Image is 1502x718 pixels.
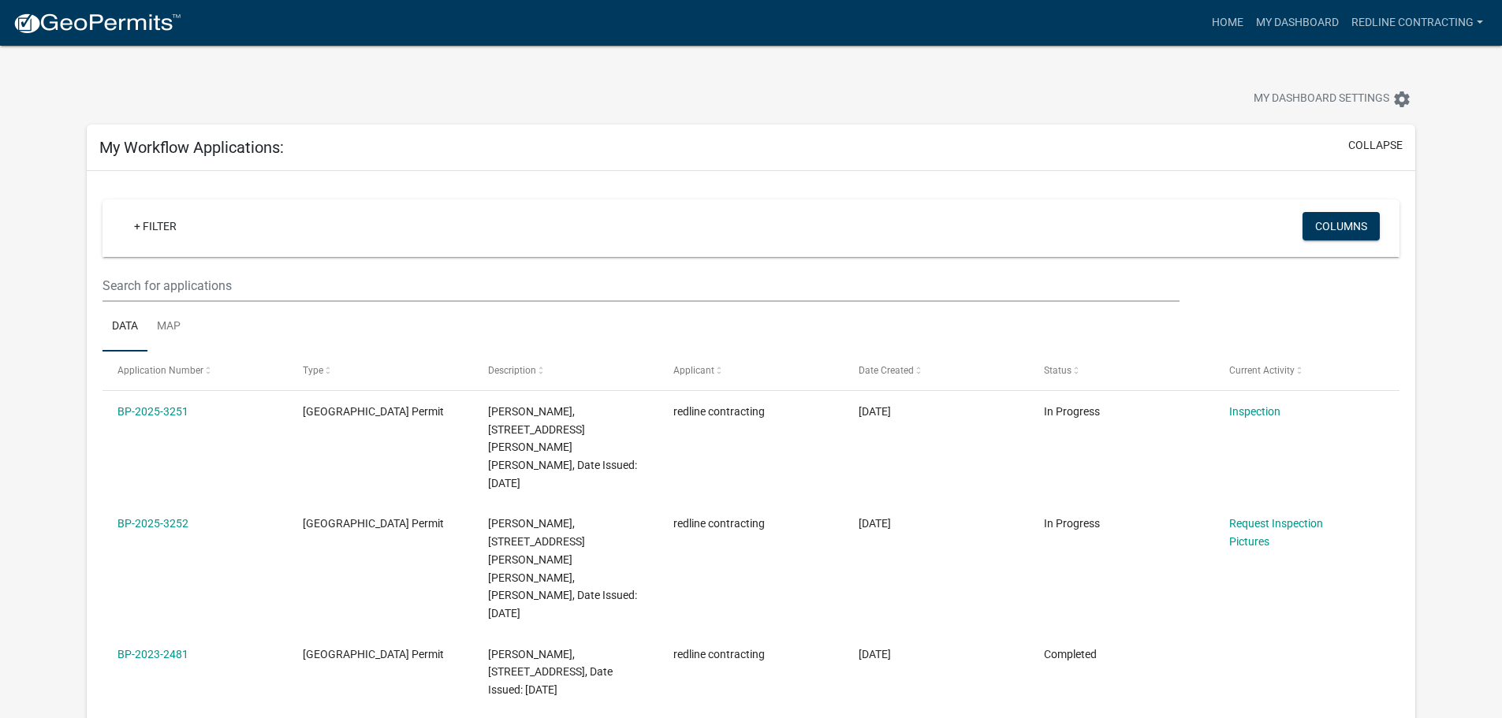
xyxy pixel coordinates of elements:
a: Home [1206,8,1250,38]
a: Request Inspection [1229,517,1323,530]
datatable-header-cell: Current Activity [1213,352,1399,389]
span: Current Activity [1229,365,1295,376]
span: My Dashboard Settings [1254,90,1389,109]
span: JONATHAN NELSON, 6658 338TH AVE NW, Reroof, Date Issued: 11/09/2023 [488,648,613,697]
span: Date Created [859,365,914,376]
a: + Filter [121,212,189,240]
button: Columns [1303,212,1380,240]
span: 07/31/2025 [859,405,891,418]
span: In Progress [1044,405,1100,418]
span: redline contracting [673,405,765,418]
datatable-header-cell: Date Created [844,352,1029,389]
datatable-header-cell: Description [473,352,658,389]
button: My Dashboard Settingssettings [1241,84,1424,114]
input: Search for applications [102,270,1179,302]
a: Inspection [1229,405,1280,418]
span: TOMMY ANDERSEN, 28687 HOLLY DR NW, Reside, Date Issued: 08/08/2025 [488,405,637,489]
span: Completed [1044,648,1097,660]
span: Isanti County Building Permit [303,405,444,418]
datatable-header-cell: Status [1028,352,1213,389]
a: My Dashboard [1250,8,1345,38]
datatable-header-cell: Applicant [658,352,844,389]
a: redline contracting [1345,8,1489,38]
a: Data [102,302,147,352]
span: 11/02/2023 [859,648,891,660]
span: redline contracting [673,517,765,530]
a: BP-2025-3252 [117,517,188,530]
a: Pictures [1229,535,1269,548]
span: Type [303,365,323,376]
i: settings [1392,90,1411,109]
span: Description [488,365,536,376]
span: Status [1044,365,1072,376]
a: BP-2023-2481 [117,648,188,660]
span: TOMMY ANDERSEN, 28687 HOLLY DR NW, Reroof, Date Issued: 08/08/2025 [488,517,637,619]
span: 07/31/2025 [859,517,891,530]
span: Applicant [673,365,714,376]
h5: My Workflow Applications: [99,138,284,157]
span: In Progress [1044,517,1100,530]
span: redline contracting [673,648,765,660]
datatable-header-cell: Type [288,352,473,389]
span: Isanti County Building Permit [303,517,444,530]
datatable-header-cell: Application Number [102,352,288,389]
span: Application Number [117,365,203,376]
a: BP-2025-3251 [117,405,188,418]
a: Map [147,302,190,352]
span: Isanti County Building Permit [303,648,444,660]
button: collapse [1348,137,1403,154]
